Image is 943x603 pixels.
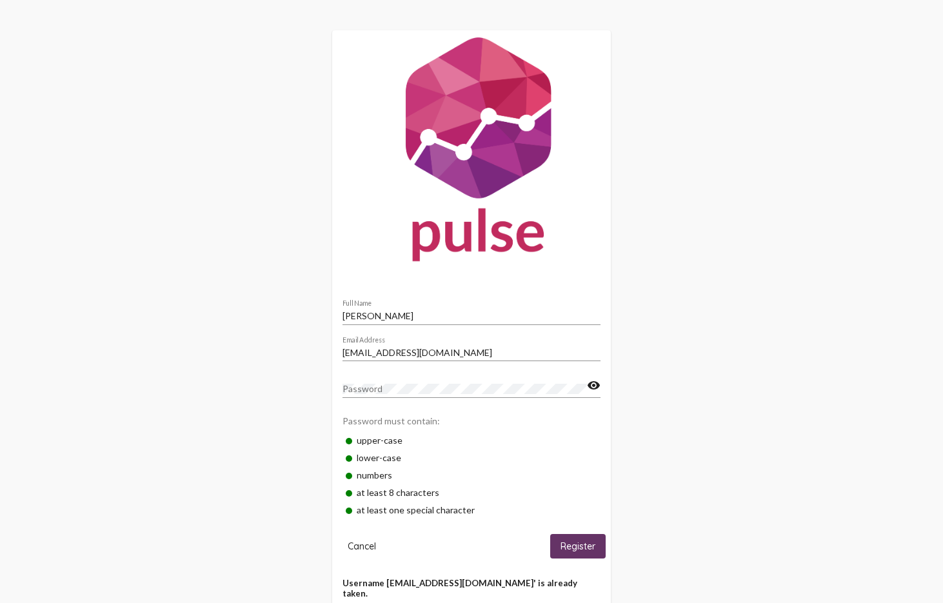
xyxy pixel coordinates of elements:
[550,534,606,558] button: Register
[337,534,386,558] button: Cancel
[342,484,601,501] div: at least 8 characters
[587,378,601,393] mat-icon: visibility
[342,431,601,449] div: upper-case
[342,501,601,519] div: at least one special character
[561,541,595,553] span: Register
[332,30,611,274] img: Pulse For Good Logo
[348,540,376,552] span: Cancel
[342,449,601,466] div: lower-case
[342,409,601,431] div: Password must contain:
[342,466,601,484] div: numbers
[342,578,601,598] h5: Username [EMAIL_ADDRESS][DOMAIN_NAME]' is already taken.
